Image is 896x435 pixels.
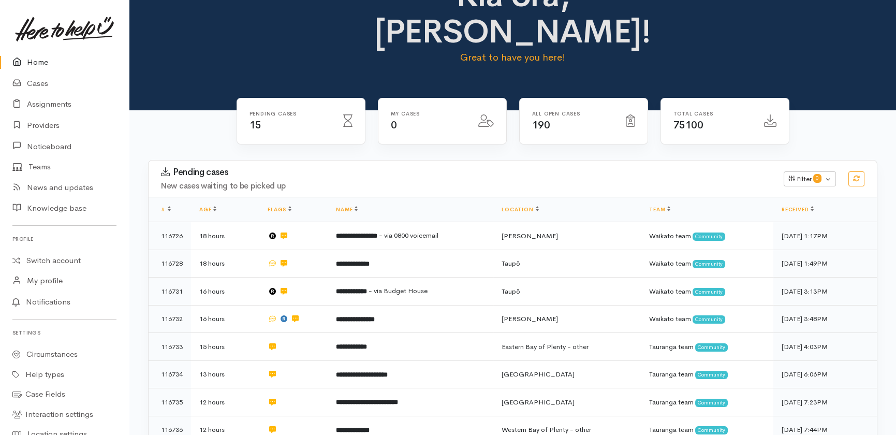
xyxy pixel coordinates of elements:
span: Taupō [502,259,520,268]
span: - via 0800 voicemail [379,231,438,240]
h6: All Open cases [532,111,613,117]
span: [PERSON_NAME] [502,231,558,240]
a: Name [336,206,358,213]
span: Community [693,315,725,324]
td: 18 hours [191,222,259,250]
td: [DATE] 1:49PM [773,250,877,278]
td: [DATE] 3:48PM [773,305,877,333]
a: # [161,206,171,213]
span: - via Budget House [369,286,428,295]
span: 190 [532,119,550,132]
span: Community [695,426,728,434]
span: [PERSON_NAME] [502,314,558,323]
span: [GEOGRAPHIC_DATA] [502,398,575,407]
td: 116735 [149,388,191,416]
h6: Settings [12,326,116,340]
td: 116734 [149,360,191,388]
td: [DATE] 7:23PM [773,388,877,416]
td: 116726 [149,222,191,250]
p: Great to have you here! [333,50,692,65]
td: 15 hours [191,333,259,361]
span: Community [693,288,725,296]
h4: New cases waiting to be picked up [161,182,771,191]
h6: Pending cases [249,111,331,117]
td: [DATE] 4:03PM [773,333,877,361]
td: Waikato team [641,222,773,250]
button: Filter0 [784,171,836,187]
td: 13 hours [191,360,259,388]
span: Community [693,233,725,241]
td: 116731 [149,278,191,306]
td: 116733 [149,333,191,361]
span: Western Bay of Plenty - other [502,425,591,434]
span: Community [695,343,728,352]
a: Age [199,206,216,213]
td: 16 hours [191,278,259,306]
span: 15 [249,119,261,132]
h3: Pending cases [161,167,771,178]
a: Location [502,206,538,213]
td: Tauranga team [641,333,773,361]
td: Waikato team [641,278,773,306]
td: [DATE] 1:17PM [773,222,877,250]
td: Tauranga team [641,360,773,388]
span: 0 [391,119,397,132]
td: [DATE] 6:06PM [773,360,877,388]
td: Tauranga team [641,388,773,416]
td: Waikato team [641,305,773,333]
span: 75100 [673,119,703,132]
span: 0 [813,174,821,182]
span: Community [695,371,728,379]
td: 116728 [149,250,191,278]
span: Eastern Bay of Plenty - other [502,342,589,351]
td: 18 hours [191,250,259,278]
a: Received [782,206,814,213]
td: 116732 [149,305,191,333]
span: Taupō [502,287,520,296]
h6: Profile [12,232,116,246]
td: Waikato team [641,250,773,278]
a: Team [649,206,670,213]
span: Community [695,399,728,407]
span: Community [693,260,725,268]
td: [DATE] 3:13PM [773,278,877,306]
td: 16 hours [191,305,259,333]
h6: My cases [391,111,466,117]
h6: Total cases [673,111,752,117]
span: [GEOGRAPHIC_DATA] [502,370,575,379]
td: 12 hours [191,388,259,416]
a: Flags [268,206,291,213]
